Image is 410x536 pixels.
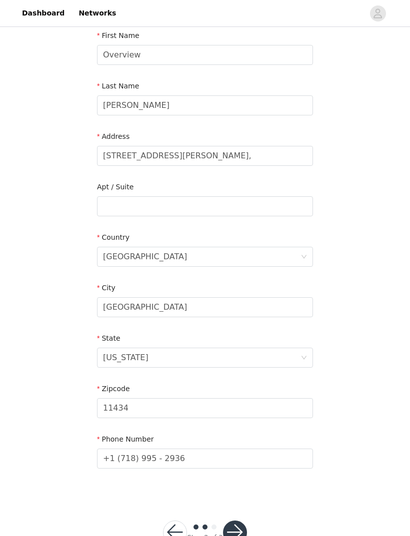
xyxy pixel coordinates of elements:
label: Apt / Suite [97,183,133,191]
div: avatar [373,5,382,21]
i: icon: down [301,254,307,261]
div: United States [103,247,187,266]
label: Country [97,233,129,241]
i: icon: down [301,355,307,362]
label: First Name [97,31,139,39]
label: Phone Number [97,435,154,443]
label: State [97,334,120,342]
label: Zipcode [97,385,130,393]
a: Networks [72,2,122,24]
label: City [97,284,115,292]
a: Dashboard [16,2,70,24]
div: New York [103,348,148,367]
label: Address [97,132,129,140]
label: Last Name [97,82,139,90]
